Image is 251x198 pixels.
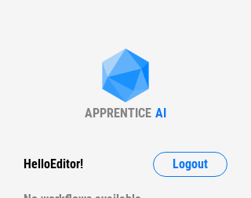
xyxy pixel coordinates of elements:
[24,152,83,177] div: Hello Editor !
[153,152,227,177] button: Logout
[85,106,151,121] div: APPRENTICE
[94,49,157,106] img: Apprentice AI
[173,158,208,171] span: Logout
[155,106,166,121] div: AI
